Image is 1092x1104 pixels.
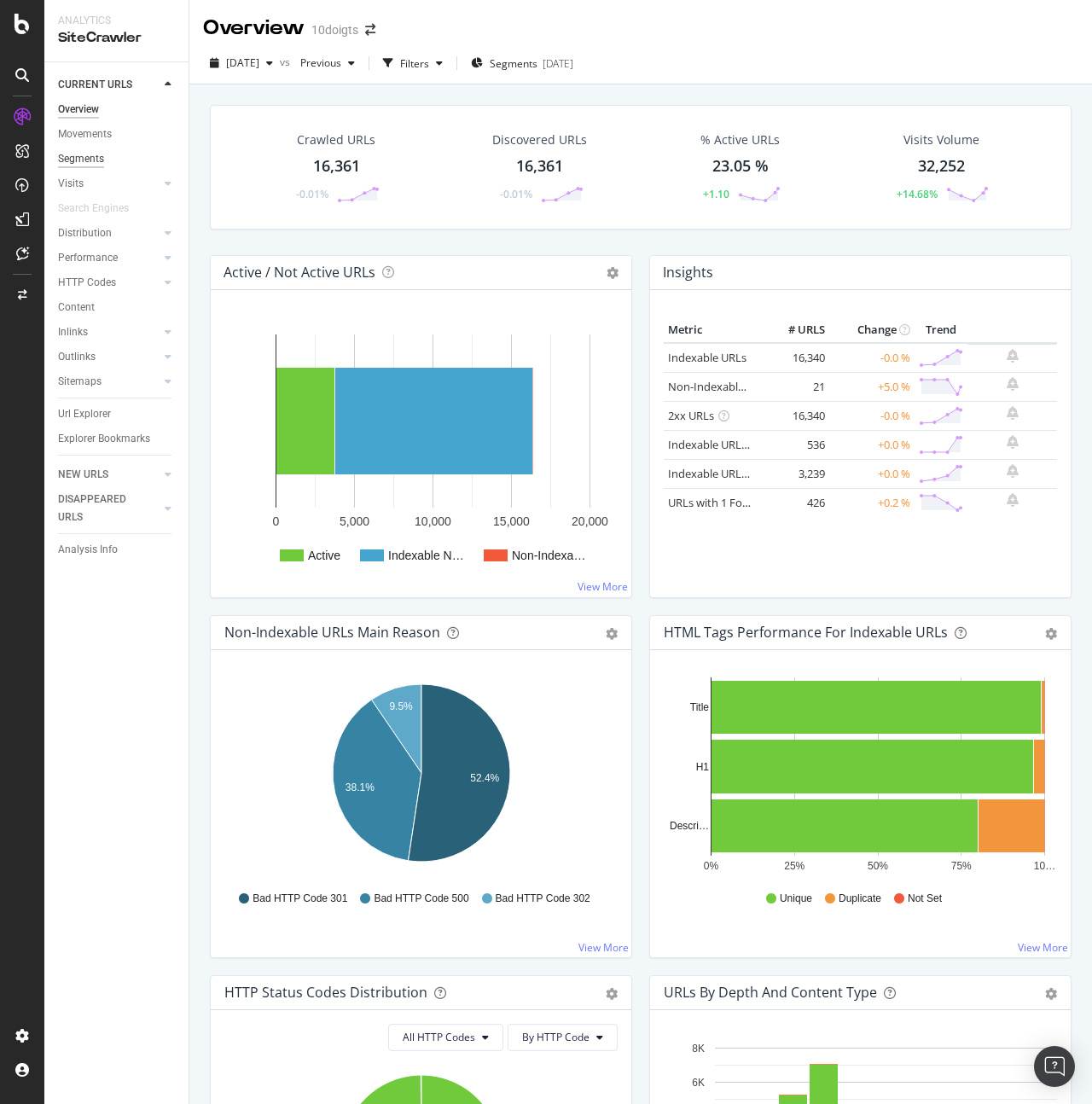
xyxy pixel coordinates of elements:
[1007,493,1019,507] div: bell-plus
[58,274,160,292] a: HTTP Codes
[58,28,175,48] div: SiteCrawler
[1034,860,1055,872] text: 10…
[1007,349,1019,363] div: bell-plus
[868,860,888,872] text: 50%
[664,984,877,1001] div: URLs by Depth and Content Type
[607,267,619,279] i: Options
[226,55,259,70] span: 2025 Sep. 14th
[578,579,628,594] a: View More
[58,405,111,423] div: Url Explorer
[346,782,375,793] text: 38.1%
[508,1024,618,1051] button: By HTTP Code
[308,549,340,562] text: Active
[512,549,585,562] text: Non-Indexa…
[340,514,369,528] text: 5,000
[58,430,177,448] a: Explorer Bookmarks
[668,495,793,510] a: URLs with 1 Follow Inlink
[490,56,537,71] span: Segments
[668,379,772,394] a: Non-Indexable URLs
[668,437,810,452] a: Indexable URLs with Bad H1
[293,55,341,70] span: Previous
[829,343,915,373] td: -0.0 %
[516,155,563,177] div: 16,361
[58,249,160,267] a: Performance
[224,677,618,875] svg: A chart.
[224,984,427,1001] div: HTTP Status Codes Distribution
[273,514,280,528] text: 0
[296,187,328,201] div: -0.01%
[918,155,965,177] div: 32,252
[297,131,375,148] div: Crawled URLs
[703,187,729,201] div: +1.10
[951,860,972,872] text: 75%
[704,860,719,872] text: 0%
[572,514,608,528] text: 20,000
[470,772,499,784] text: 52.4%
[839,892,881,906] span: Duplicate
[664,317,761,343] th: Metric
[761,343,829,373] td: 16,340
[58,150,104,168] div: Segments
[293,49,362,77] button: Previous
[58,323,88,341] div: Inlinks
[58,274,116,292] div: HTTP Codes
[58,200,129,218] div: Search Engines
[606,628,618,640] div: gear
[58,125,177,143] a: Movements
[58,373,102,391] div: Sitemaps
[1007,406,1019,420] div: bell-plus
[58,14,175,28] div: Analytics
[58,200,146,218] a: Search Engines
[668,350,746,365] a: Indexable URLs
[1007,435,1019,449] div: bell-plus
[670,820,709,832] text: Descri…
[761,317,829,343] th: # URLS
[492,131,587,148] div: Discovered URLs
[203,49,280,77] button: [DATE]
[663,261,713,284] h4: Insights
[58,150,177,168] a: Segments
[664,677,1057,875] svg: A chart.
[58,466,160,484] a: NEW URLS
[58,348,96,366] div: Outlinks
[829,317,915,343] th: Change
[58,541,177,559] a: Analysis Info
[1018,940,1068,955] a: View More
[692,1077,705,1089] text: 6K
[58,466,108,484] div: NEW URLS
[1007,377,1019,391] div: bell-plus
[58,541,118,559] div: Analysis Info
[58,323,160,341] a: Inlinks
[784,860,804,872] text: 25%
[578,940,629,955] a: View More
[496,892,590,906] span: Bad HTTP Code 302
[374,892,468,906] span: Bad HTTP Code 500
[761,459,829,488] td: 3,239
[897,187,938,201] div: +14.68%
[224,624,440,641] div: Non-Indexable URLs Main Reason
[58,101,99,119] div: Overview
[224,317,618,584] div: A chart.
[58,76,132,94] div: CURRENT URLS
[253,892,347,906] span: Bad HTTP Code 301
[58,299,177,317] a: Content
[761,488,829,517] td: 426
[464,49,580,77] button: Segments[DATE]
[58,491,160,526] a: DISAPPEARED URLS
[1045,988,1057,1000] div: gear
[915,317,967,343] th: Trend
[668,408,714,423] a: 2xx URLs
[829,430,915,459] td: +0.0 %
[58,491,144,526] div: DISAPPEARED URLS
[58,430,150,448] div: Explorer Bookmarks
[389,700,413,712] text: 9.5%
[58,348,160,366] a: Outlinks
[493,514,530,528] text: 15,000
[58,76,160,94] a: CURRENT URLS
[58,175,160,193] a: Visits
[203,14,305,43] div: Overview
[780,892,812,906] span: Unique
[712,155,769,177] div: 23.05 %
